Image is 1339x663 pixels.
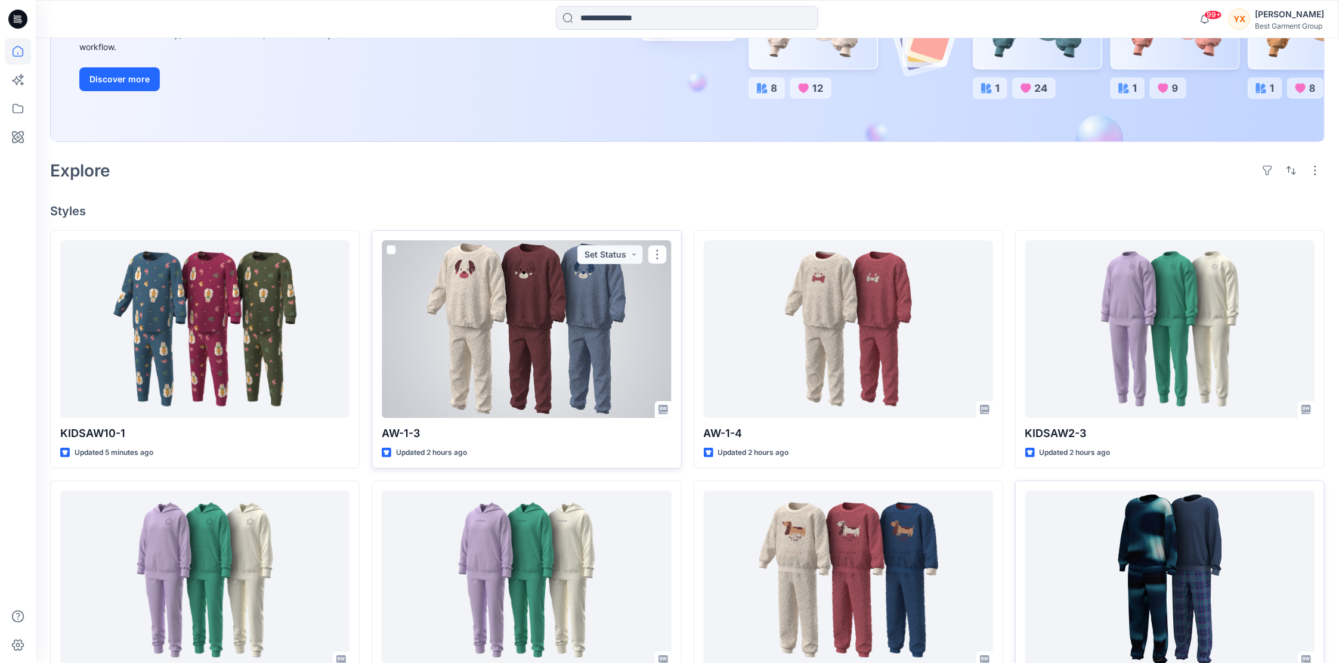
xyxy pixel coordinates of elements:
a: AW-1-3 [382,240,671,418]
p: AW-1-3 [382,425,671,442]
a: KIDSAW10-1 [60,240,350,418]
p: Updated 2 hours ago [1040,447,1111,459]
div: YX [1229,8,1250,30]
a: Discover more [79,67,348,91]
p: Updated 2 hours ago [718,447,789,459]
a: KIDSAW2-3 [1025,240,1315,418]
p: Updated 5 minutes ago [75,447,153,459]
h2: Explore [50,161,110,180]
div: Best Garment Group [1255,21,1324,30]
p: AW-1-4 [704,425,993,442]
a: AW-1-4 [704,240,993,418]
p: Updated 2 hours ago [396,447,467,459]
button: Discover more [79,67,160,91]
span: 99+ [1204,10,1222,20]
p: KIDSAW2-3 [1025,425,1315,442]
div: [PERSON_NAME] [1255,7,1324,21]
h4: Styles [50,204,1325,218]
p: KIDSAW10-1 [60,425,350,442]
